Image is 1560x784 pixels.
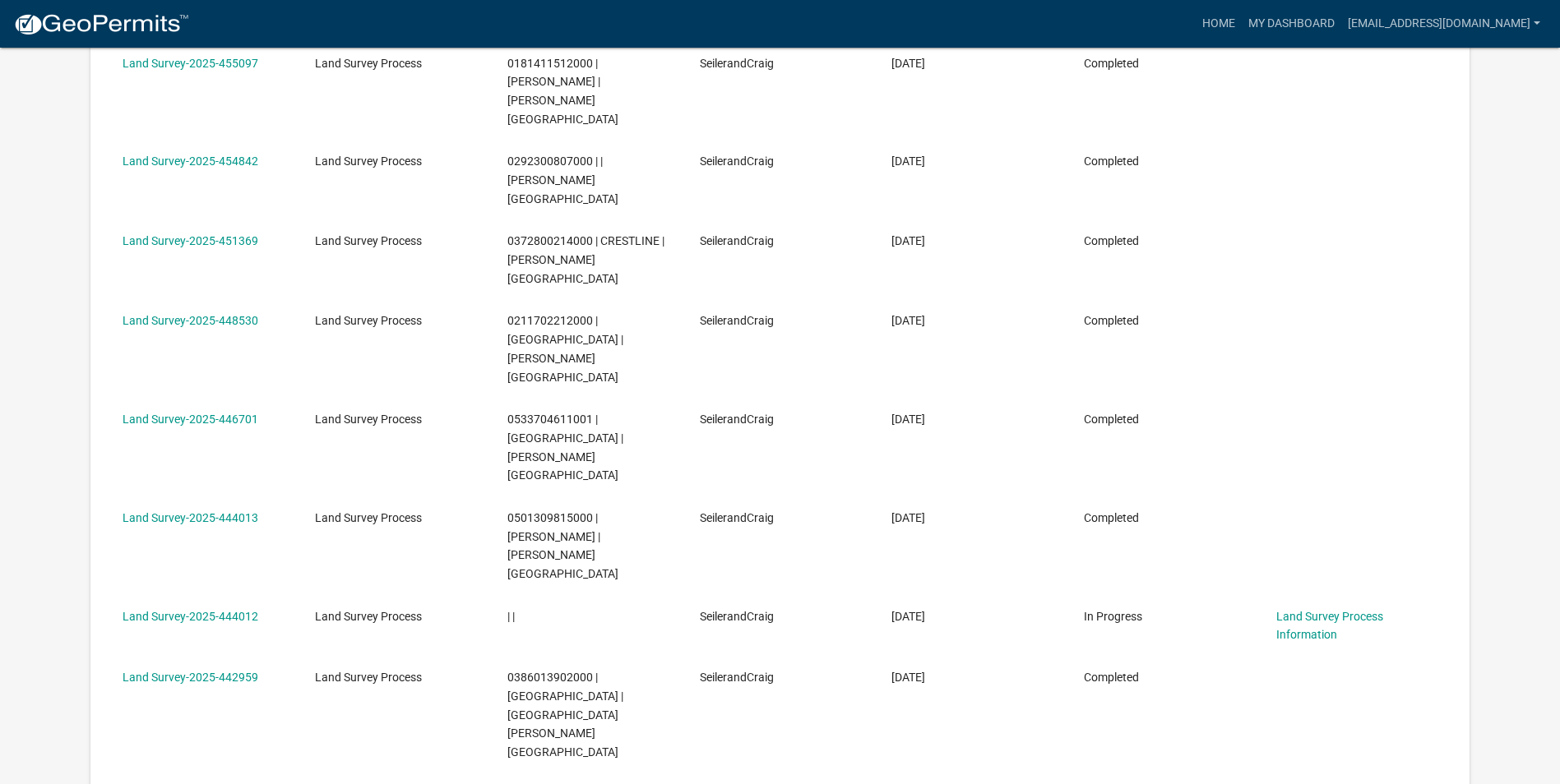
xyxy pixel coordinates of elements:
span: Land Survey Process [315,57,422,70]
span: Land Survey Process [315,671,422,684]
span: Completed [1084,671,1139,684]
a: Land Survey-2025-444013 [123,511,258,524]
span: SeilerandCraig [700,57,774,70]
a: Land Survey-2025-442959 [123,671,258,684]
span: Land Survey Process [315,314,422,327]
span: 07/25/2025 [891,154,925,168]
span: Completed [1084,154,1139,168]
span: 07/08/2025 [891,413,925,426]
span: Completed [1084,57,1139,70]
span: SeilerandCraig [700,511,774,524]
span: Completed [1084,413,1139,426]
span: Land Survey Process [315,413,422,426]
span: 0386013902000 | ONTARIO | Craig, Chad [507,671,623,759]
span: SeilerandCraig [700,413,774,426]
a: My Dashboard [1242,8,1341,39]
span: Completed [1084,234,1139,247]
span: 07/01/2025 [891,511,925,524]
a: Land Survey-2025-454842 [123,154,258,168]
a: Land Survey-2025-446701 [123,413,258,426]
span: Land Survey Process [315,154,422,168]
span: Land Survey Process [315,234,422,247]
a: Land Survey-2025-448530 [123,314,258,327]
span: SeilerandCraig [700,610,774,623]
span: 0501309815000 | BUTLER | Craig, Chad [507,511,618,580]
span: SeilerandCraig [700,671,774,684]
span: SeilerandCraig [700,234,774,247]
span: 07/11/2025 [891,314,925,327]
span: 0211702212000 | MANSFIELD | Craig, Chad [507,314,623,383]
span: Completed [1084,314,1139,327]
span: Land Survey Process [315,511,422,524]
span: SeilerandCraig [700,154,774,168]
span: 0292300807000 | | Craig, Chad [507,154,618,205]
a: Land Survey-2025-455097 [123,57,258,70]
span: 06/30/2025 [891,671,925,684]
span: 0533704611001 | LEXINGTON | Craig, Chad [507,413,623,482]
span: 07/25/2025 [891,57,925,70]
span: 0372800214000 | CRESTLINE | Craig, Chad [507,234,664,285]
span: In Progress [1084,610,1142,623]
span: Completed [1084,511,1139,524]
span: 0181411512000 | LUCAS | Craig, Chad [507,57,618,126]
span: Land Survey Process [315,610,422,623]
span: SeilerandCraig [700,314,774,327]
a: [EMAIL_ADDRESS][DOMAIN_NAME] [1341,8,1547,39]
span: | | [507,610,515,623]
a: Land Survey-2025-451369 [123,234,258,247]
span: 07/17/2025 [891,234,925,247]
a: Land Survey-2025-444012 [123,610,258,623]
span: 07/01/2025 [891,610,925,623]
a: Home [1196,8,1242,39]
a: Land Survey Process Information [1276,610,1383,642]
